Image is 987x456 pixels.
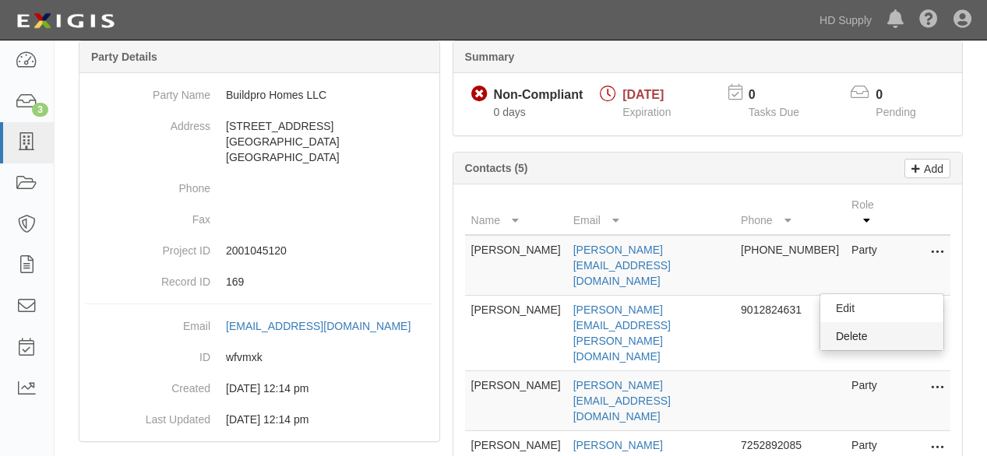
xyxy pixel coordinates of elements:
[465,162,528,174] b: Contacts (5)
[86,204,210,227] dt: Fax
[465,296,567,371] td: [PERSON_NAME]
[573,303,671,363] a: [PERSON_NAME][EMAIL_ADDRESS][PERSON_NAME][DOMAIN_NAME]
[86,373,433,404] dd: 12/22/2023 12:14 pm
[86,404,433,435] dd: 12/22/2023 12:14 pm
[749,106,799,118] span: Tasks Due
[622,88,664,101] span: [DATE]
[735,296,845,371] td: 9012824631
[12,7,119,35] img: logo-5460c22ac91f19d4615b14bd174203de0afe785f0fc80cf4dbbc73dc1793850b.png
[567,191,735,235] th: Email
[876,106,915,118] span: Pending
[920,160,943,177] p: Add
[86,266,210,289] dt: Record ID
[86,404,210,427] dt: Last Updated
[471,86,488,103] i: Non-Compliant
[465,51,515,63] b: Summary
[32,103,48,117] div: 3
[622,106,671,118] span: Expiration
[86,235,210,258] dt: Project ID
[735,235,845,296] td: [PHONE_NUMBER]
[86,310,210,334] dt: Email
[86,342,433,373] dd: wfvmxk
[86,342,210,365] dt: ID
[86,110,433,173] dd: [STREET_ADDRESS] [GEOGRAPHIC_DATA] [GEOGRAPHIC_DATA]
[226,243,433,258] p: 2001045120
[465,191,567,235] th: Name
[749,86,819,104] p: 0
[494,86,583,104] div: Non-Compliant
[86,79,210,103] dt: Party Name
[86,110,210,134] dt: Address
[91,51,157,63] b: Party Details
[845,191,888,235] th: Role
[573,379,671,423] a: [PERSON_NAME][EMAIL_ADDRESS][DOMAIN_NAME]
[573,244,671,287] a: [PERSON_NAME][EMAIL_ADDRESS][DOMAIN_NAME]
[820,294,943,322] a: Edit
[820,322,943,350] a: Delete
[494,106,526,118] span: Since 08/19/2025
[86,79,433,110] dd: Buildpro Homes LLC
[226,318,411,334] div: [EMAIL_ADDRESS][DOMAIN_NAME]
[86,173,210,196] dt: Phone
[465,371,567,431] td: [PERSON_NAME]
[226,274,433,289] p: 169
[876,86,935,104] p: 0
[919,11,938,30] i: Help Center - Complianz
[735,191,845,235] th: Phone
[812,5,879,36] a: HD Supply
[86,373,210,396] dt: Created
[904,159,950,178] a: Add
[226,320,428,332] a: [EMAIL_ADDRESS][DOMAIN_NAME]
[845,235,888,296] td: Party
[845,371,888,431] td: Party
[465,235,567,296] td: [PERSON_NAME]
